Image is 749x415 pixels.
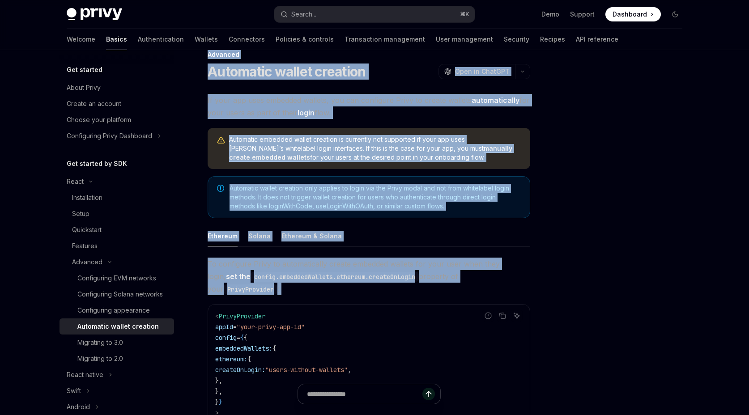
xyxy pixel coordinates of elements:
[244,334,247,342] span: {
[215,344,272,352] span: embeddedWallets:
[77,273,156,284] div: Configuring EVM networks
[60,206,174,222] a: Setup
[72,192,102,203] div: Installation
[276,29,334,50] a: Policies & controls
[455,67,510,76] span: Open in ChatGPT
[67,82,101,93] div: About Privy
[272,344,276,352] span: {
[60,302,174,318] a: Configuring appearance
[540,29,565,50] a: Recipes
[67,131,152,141] div: Configuring Privy Dashboard
[60,174,97,190] button: React
[348,366,351,374] span: ,
[576,29,618,50] a: API reference
[208,225,238,246] button: Ethereum
[436,29,493,50] a: User management
[605,7,661,21] a: Dashboard
[422,388,435,400] button: Send message
[67,385,81,396] div: Swift
[217,185,224,192] svg: Note
[247,355,251,363] span: {
[215,312,219,320] span: <
[60,238,174,254] a: Features
[72,224,102,235] div: Quickstart
[72,257,102,267] div: Advanced
[248,225,271,246] button: Solana
[230,184,521,211] span: Automatic wallet creation only applies to login via the Privy modal and not from whitelabel login...
[265,366,348,374] span: "users-without-wallets"
[67,402,90,412] div: Android
[215,334,237,342] span: config
[60,367,117,383] button: React native
[60,351,174,367] a: Migrating to 2.0
[60,128,166,144] button: Configuring Privy Dashboard
[229,29,265,50] a: Connectors
[208,94,530,119] span: If your app uses embedded wallets, you can configure Privy to create wallets for your users as pa...
[60,383,94,399] button: Swift
[215,355,247,363] span: ethereum:
[60,318,174,335] a: Automatic wallet creation
[60,270,174,286] a: Configuring EVM networks
[224,284,277,294] code: PrivyProvider
[497,310,508,322] button: Copy the contents from the code block
[438,64,515,79] button: Open in ChatGPT
[106,29,127,50] a: Basics
[472,96,519,105] strong: automatically
[60,254,116,270] button: Advanced
[195,29,218,50] a: Wallets
[233,323,237,331] span: =
[281,225,342,246] button: Ethereum & Solana
[219,312,265,320] span: PrivyProvider
[460,11,469,18] span: ⌘ K
[77,305,150,316] div: Configuring appearance
[67,8,122,21] img: dark logo
[291,9,316,20] div: Search...
[229,135,521,162] span: Automatic embedded wallet creation is currently not supported if your app uses [PERSON_NAME]’s wh...
[60,222,174,238] a: Quickstart
[613,10,647,19] span: Dashboard
[138,29,184,50] a: Authentication
[60,80,174,96] a: About Privy
[570,10,595,19] a: Support
[307,384,422,404] input: Ask a question...
[208,50,530,59] div: Advanced
[77,289,163,300] div: Configuring Solana networks
[215,366,265,374] span: createOnLogin:
[504,29,529,50] a: Security
[298,108,315,117] strong: login
[67,64,102,75] h5: Get started
[668,7,682,21] button: Toggle dark mode
[208,258,530,295] span: To configure Privy to automatically create embedded wallets for your user when they login, proper...
[60,335,174,351] a: Migrating to 3.0
[67,176,84,187] div: React
[482,310,494,322] button: Report incorrect code
[67,98,121,109] div: Create an account
[60,190,174,206] a: Installation
[251,272,419,282] code: config.embeddedWallets.ethereum.createOnLogin
[60,96,174,112] a: Create an account
[67,29,95,50] a: Welcome
[72,208,89,219] div: Setup
[274,6,475,22] button: Search...⌘K
[215,323,233,331] span: appId
[215,377,222,385] span: },
[60,112,174,128] a: Choose your platform
[240,334,244,342] span: {
[77,353,123,364] div: Migrating to 2.0
[60,286,174,302] a: Configuring Solana networks
[237,323,305,331] span: "your-privy-app-id"
[345,29,425,50] a: Transaction management
[72,241,98,251] div: Features
[67,369,103,380] div: React native
[541,10,559,19] a: Demo
[208,64,366,80] h1: Automatic wallet creation
[77,337,123,348] div: Migrating to 3.0
[217,136,226,145] svg: Warning
[67,114,131,125] div: Choose your platform
[226,272,419,281] strong: set the
[67,158,127,169] h5: Get started by SDK
[511,310,523,322] button: Ask AI
[60,399,103,415] button: Android
[237,334,240,342] span: =
[77,321,159,332] div: Automatic wallet creation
